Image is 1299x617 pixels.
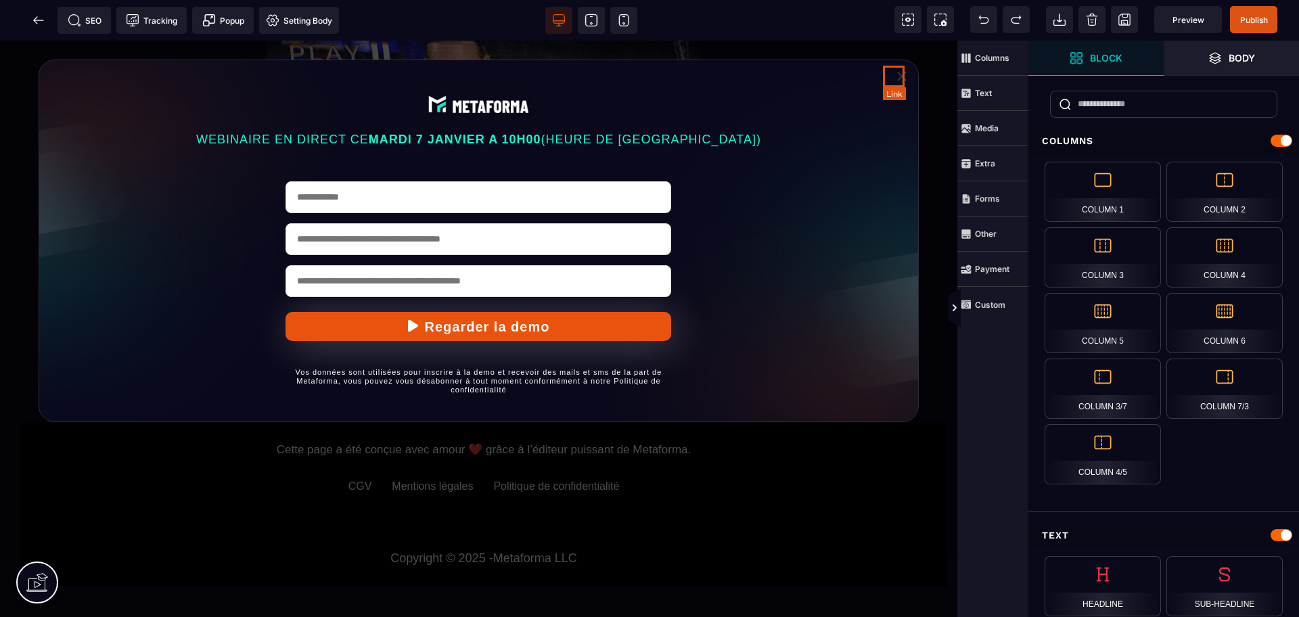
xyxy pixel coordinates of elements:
[957,287,1028,322] span: Custom Block
[975,300,1005,310] strong: Custom
[545,7,572,34] span: View desktop
[1164,41,1299,76] span: Open Layers
[957,146,1028,181] span: Extra
[891,25,913,47] a: Close
[975,193,1000,204] strong: Forms
[202,14,244,27] span: Popup
[1166,162,1283,222] div: Column 2
[1078,6,1106,33] span: Clear
[894,6,921,33] span: View components
[275,321,681,361] h2: Vos données sont utilisées pour inscrire à la demo et recevoir des mails et sms de la part de Met...
[426,52,532,76] img: 074ec184fe1d2425f80d4b33d62ca662_abe9e435164421cb06e33ef15842a39e_e5ef653356713f0d7dd3797ab850248...
[957,216,1028,252] span: Other
[975,53,1009,63] strong: Columns
[70,89,888,110] text: WEBINAIRE EN DIRECT CE (HEURE DE [GEOGRAPHIC_DATA])
[1003,6,1030,33] span: Redo
[266,14,332,27] span: Setting Body
[1028,129,1299,154] div: Columns
[286,271,671,300] button: Regarder la demo
[1028,288,1042,329] span: Toggle Views
[1090,53,1122,63] strong: Block
[927,6,954,33] span: Screenshot
[126,14,177,27] span: Tracking
[1166,227,1283,288] div: Column 4
[1166,359,1283,419] div: Column 7/3
[25,7,52,34] span: Back
[1166,293,1283,353] div: Column 6
[1045,293,1161,353] div: Column 5
[975,264,1009,274] strong: Payment
[970,6,997,33] span: Undo
[369,92,541,106] b: MARDI 7 JANVIER A 10H00
[975,229,997,239] strong: Other
[975,123,999,133] strong: Media
[1229,53,1255,63] strong: Body
[1028,523,1299,548] div: Text
[259,7,339,34] span: Favicon
[975,158,995,168] strong: Extra
[1111,6,1138,33] span: Save
[116,7,187,34] span: Tracking code
[68,14,101,27] span: SEO
[1046,6,1073,33] span: Open Import Webpage
[1045,424,1161,484] div: Column 4/5
[1154,6,1222,33] span: Preview
[1240,15,1268,25] span: Publish
[1045,359,1161,419] div: Column 3/7
[1230,6,1277,33] span: Save
[1166,556,1283,616] div: Sub-headline
[1045,556,1161,616] div: Headline
[192,7,254,34] span: Create Alert Modal
[58,7,111,34] span: Seo meta data
[957,111,1028,146] span: Media
[957,76,1028,111] span: Text
[957,41,1028,76] span: Columns
[1045,162,1161,222] div: Column 1
[610,7,637,34] span: View mobile
[957,252,1028,287] span: Payment
[1172,15,1204,25] span: Preview
[975,88,992,98] strong: Text
[1028,41,1164,76] span: Open Blocks
[578,7,605,34] span: View tablet
[1045,227,1161,288] div: Column 3
[957,181,1028,216] span: Forms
